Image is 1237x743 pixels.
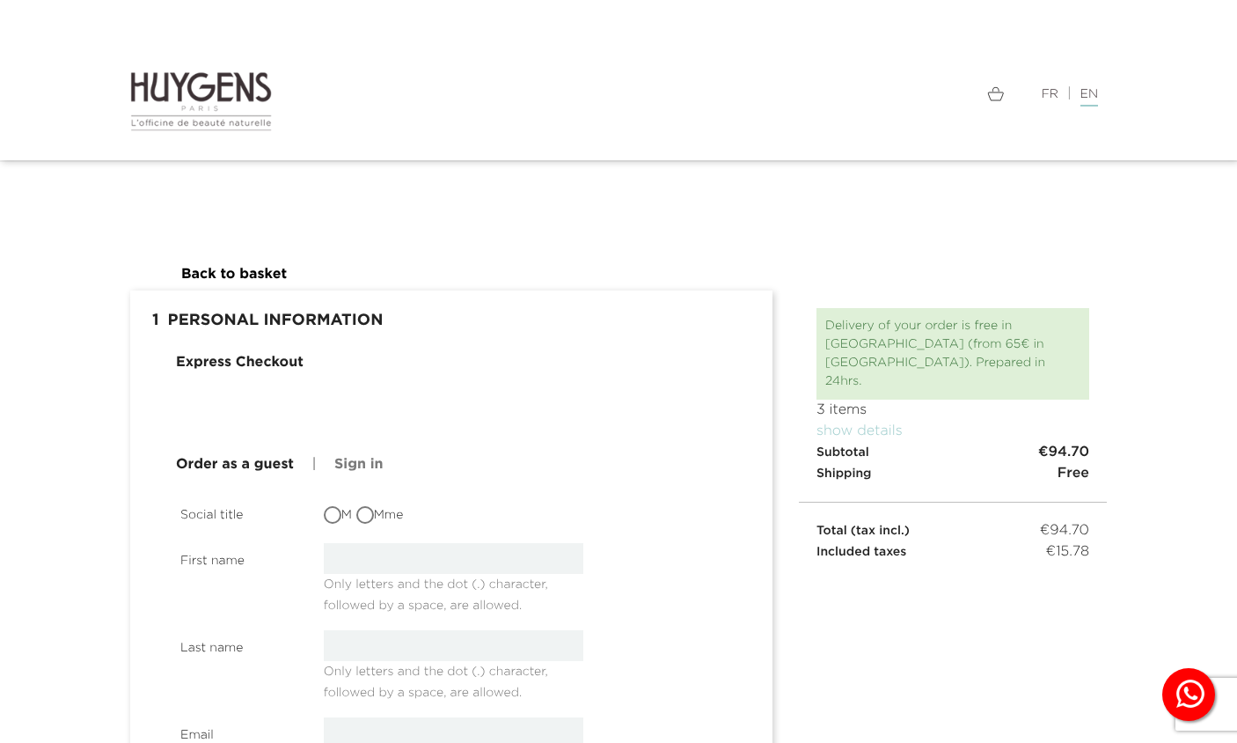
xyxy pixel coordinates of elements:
[130,70,272,132] img: Huygens logo
[816,563,1089,590] iframe: PayPal Message 1
[816,446,869,459] span: Subtotal
[632,84,1107,105] div: |
[324,506,352,525] label: M
[816,546,906,558] span: Included taxes
[1038,442,1089,463] span: €94.70
[130,169,1107,218] iframe: PayPal Message 2
[816,525,910,537] span: Total (tax incl.)
[334,454,383,475] a: Sign in
[324,571,548,612] span: Only letters and the dot (.) character, followed by a space, are allowed.
[167,543,311,570] label: First name
[816,400,1089,421] p: 3 items
[167,630,311,658] label: Last name
[816,467,871,480] span: Shipping
[167,497,311,525] label: Social title
[143,304,168,339] span: 1
[1040,520,1089,541] span: €94.70
[816,424,903,438] a: show details
[176,352,304,373] div: Express Checkout
[1045,541,1089,563] span: €15.78
[1058,463,1089,484] span: Free
[176,454,294,475] a: Order as a guest
[825,320,1045,387] span: Delivery of your order is free in [GEOGRAPHIC_DATA] (from 65€ in [GEOGRAPHIC_DATA]). Prepared in ...
[143,304,759,339] h1: Personal Information
[314,394,589,433] iframe: PayPal-paypal
[356,506,404,525] label: Mme
[324,658,548,699] span: Only letters and the dot (.) character, followed by a space, are allowed.
[312,458,317,472] span: |
[181,268,287,282] a: Back to basket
